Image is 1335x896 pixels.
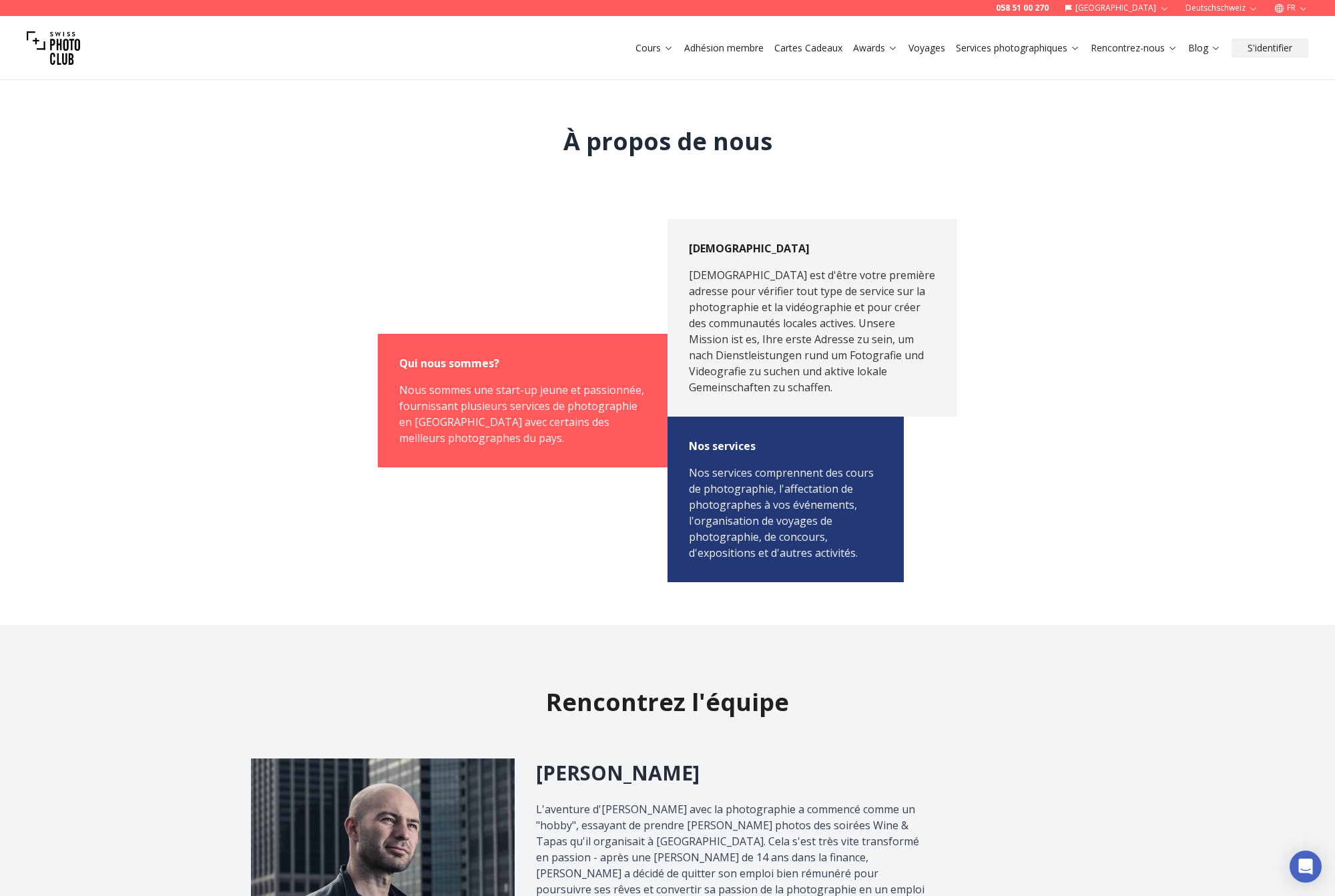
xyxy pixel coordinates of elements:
[635,41,674,55] a: Cours
[630,39,679,57] button: Cours
[1183,39,1226,57] button: Blog
[951,39,1085,57] button: Services photographiques
[684,41,764,55] a: Adhésion membre
[689,267,936,395] p: [DEMOGRAPHIC_DATA] est d'être votre première adresse pour vérifier tout type de service sur la ph...
[1085,39,1183,57] button: Rencontrez-nous
[251,689,1084,716] h2: Rencontrez l'équipe
[536,761,926,785] h2: [PERSON_NAME]
[1091,41,1177,55] a: Rencontrez-nous
[689,465,874,560] span: Nos services comprennent des cours de photographie, l'affectation de photographes à vos événement...
[679,39,769,57] button: Adhésion membre
[903,39,951,57] button: Voyages
[1188,41,1221,55] a: Blog
[399,383,644,445] span: Nous sommes une start-up jeune et passionnée, fournissant plusieurs services de photographie en [...
[774,41,842,55] a: Cartes Cadeaux
[956,41,1080,55] a: Services photographiques
[689,438,882,454] h2: Nos services
[563,128,772,155] h1: À propos de nous
[996,3,1049,13] a: 058 51 00 270
[769,39,848,57] button: Cartes Cadeaux
[689,240,936,256] h2: [DEMOGRAPHIC_DATA]
[853,41,898,55] a: Awards
[1290,851,1322,883] div: Open Intercom Messenger
[27,21,80,75] img: Swiss photo club
[908,41,945,55] a: Voyages
[848,39,903,57] button: Awards
[1232,39,1308,57] button: S'identifier
[399,355,646,371] h2: Qui nous sommes?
